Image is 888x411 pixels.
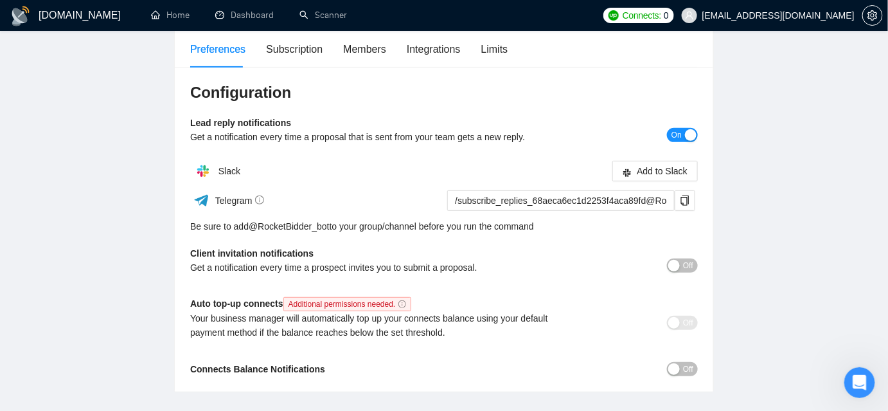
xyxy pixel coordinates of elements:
span: info-circle [255,196,264,205]
span: user [685,11,694,20]
img: logo [10,6,31,26]
img: ww3wtPAAAAAElFTkSuQmCC [193,192,209,208]
a: setting [862,10,883,21]
span: On [671,128,682,142]
span: Off [683,316,693,330]
span: slack [623,168,632,178]
span: 0 [664,8,669,23]
b: Lead reply notifications [190,118,291,128]
b: Client invitation notifications [190,248,314,259]
a: searchScanner [299,10,347,21]
div: Be sure to add to your group/channel before you run the command [190,219,698,233]
a: dashboardDashboard [215,10,274,21]
b: Auto top-up connects [190,298,416,309]
div: Your business manager will automatically top up your connects balance using your default payment ... [190,311,571,340]
img: hpQkSZIkSZIkSZIkSZIkSZIkSZIkSZIkSZIkSZIkSZIkSZIkSZIkSZIkSZIkSZIkSZIkSZIkSZIkSZIkSZIkSZIkSZIkSZIkS... [190,158,216,184]
a: homeHome [151,10,190,21]
span: info-circle [398,300,406,308]
div: Members [343,41,386,57]
img: upwork-logo.png [608,10,619,21]
span: Off [683,362,693,376]
div: Preferences [190,41,245,57]
iframe: Intercom live chat [844,367,875,398]
div: Get a notification every time a prospect invites you to submit a proposal. [190,260,571,275]
span: Additional permissions needed. [283,297,412,311]
div: Integrations [407,41,461,57]
div: Subscription [266,41,323,57]
span: Add to Slack [637,164,688,178]
span: Telegram [215,196,265,206]
b: Connects Balance Notifications [190,364,325,374]
span: Slack [218,166,240,176]
span: copy [675,196,695,206]
button: copy [675,190,695,211]
a: @RocketBidder_bot [249,219,330,233]
span: Connects: [623,8,661,23]
h3: Configuration [190,82,698,103]
div: Get a notification every time a proposal that is sent from your team gets a new reply. [190,130,571,144]
div: Limits [481,41,508,57]
button: setting [862,5,883,26]
span: Off [683,259,693,273]
button: slackAdd to Slack [612,161,698,181]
